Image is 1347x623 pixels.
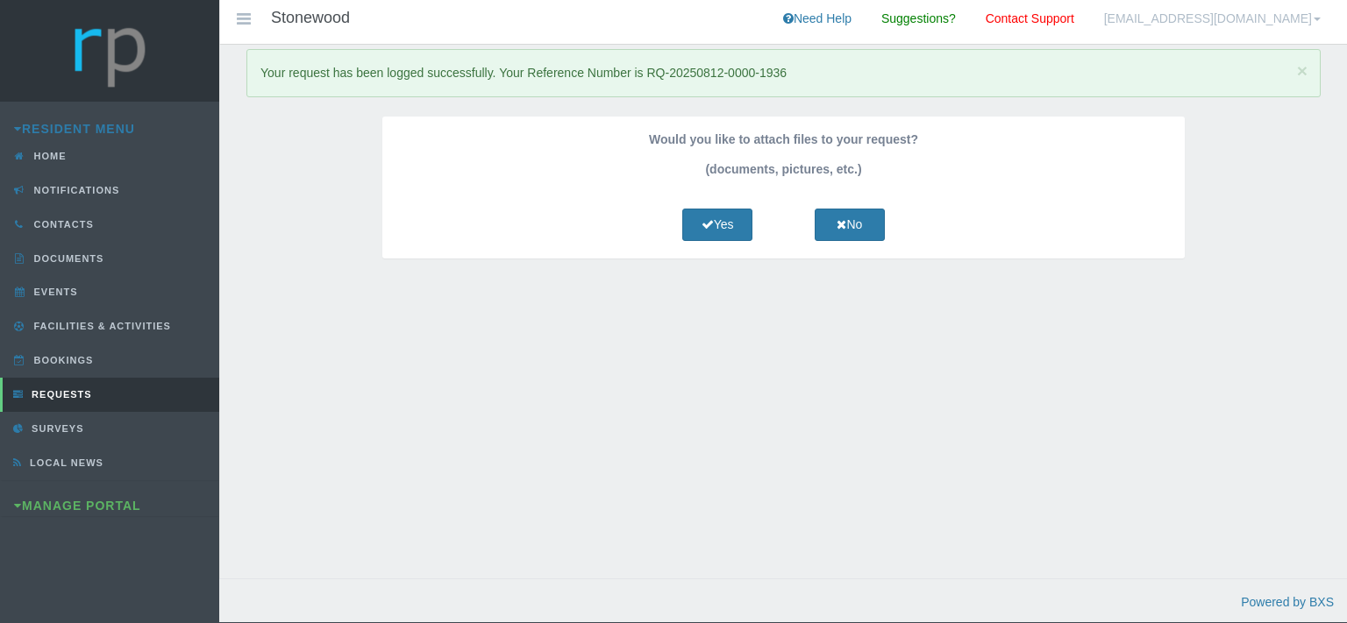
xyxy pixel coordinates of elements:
[1297,61,1308,80] button: Close
[1297,60,1308,81] span: ×
[30,287,78,297] span: Events
[14,499,141,513] a: Manage Portal
[682,209,752,241] a: Yes
[30,151,67,161] span: Home
[271,10,350,27] h4: Stonewood
[30,185,120,195] span: Notifications
[649,132,918,146] b: Would you like to attach files to your request?
[1241,595,1334,609] a: Powered by BXS
[30,253,104,264] span: Documents
[246,49,1321,97] div: Your request has been logged successfully. Your Reference Number is RQ-20250812-0000-1936
[27,389,92,400] span: Requests
[815,209,885,241] a: No
[30,321,171,331] span: Facilities & Activities
[25,457,103,468] span: Local News
[27,423,83,434] span: Surveys
[705,162,861,176] b: (documents, pictures, etc.)
[30,219,94,230] span: Contacts
[30,355,94,365] span: Bookings
[14,122,135,136] a: Resident Menu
